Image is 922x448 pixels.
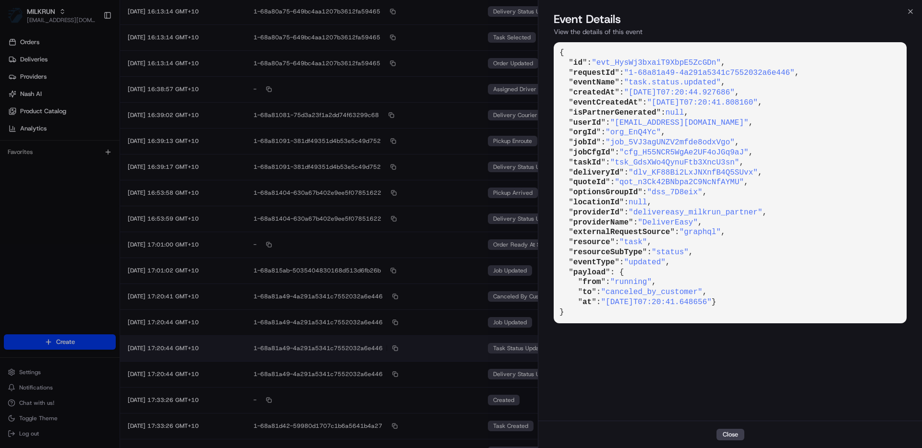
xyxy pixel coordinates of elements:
img: Imogen Jones [10,165,25,181]
span: Pylon [96,238,116,245]
h2: Event Details [554,12,907,27]
span: null [666,108,684,117]
div: 📗 [10,215,17,223]
span: "cfg_H55NCR5WgAe2UF4oJGq9aJ" [619,148,749,157]
img: 4281594248423_2fcf9dad9f2a874258b8_72.png [20,92,37,109]
span: "running" [610,278,652,286]
span: "[EMAIL_ADDRESS][DOMAIN_NAME]" [610,118,749,127]
span: "updated" [624,258,665,267]
span: to [582,288,592,296]
a: Powered byPylon [68,237,116,245]
span: "[DATE]T07:20:44.927686" [624,88,734,97]
span: providerName [573,218,629,227]
span: payload [573,268,606,277]
span: isPartnerGenerated [573,108,656,117]
a: 💻API Documentation [77,211,158,228]
span: locationId [573,198,619,207]
span: 4:30 PM [85,175,108,182]
a: 📗Knowledge Base [6,211,77,228]
span: "graphql" [679,228,721,236]
span: requestId [573,69,615,77]
span: "task" [619,238,647,247]
span: "delivereasy_milkrun_partner" [629,208,762,217]
span: from [582,278,601,286]
input: Clear [25,62,158,72]
div: 💻 [81,215,89,223]
span: resource [573,238,610,247]
span: quoteId [573,178,606,187]
span: eventCreatedAt [573,98,638,107]
span: deliveryId [573,168,619,177]
span: "[DATE]T07:20:41.808160" [647,98,757,107]
span: "task.status.updated" [624,78,721,87]
span: createdAt [573,88,615,97]
span: "status" [652,248,689,257]
span: orgId [573,128,596,137]
div: Past conversations [10,125,64,132]
span: • [80,175,83,182]
span: "dlv_KF88Bi2LxJNXnfB4Q5SUvx" [629,168,758,177]
span: [PERSON_NAME] [30,175,78,182]
span: userId [573,118,601,127]
span: "evt_HysWj3bxaiT9XbpE5ZcGDn" [592,59,721,67]
span: at [582,298,592,307]
span: null [629,198,647,207]
img: Nash [10,10,29,29]
span: eventType [573,258,615,267]
span: [PERSON_NAME] [30,149,78,156]
span: "tsk_GdsXWo4QynuFtb3XncU3sn" [610,158,740,167]
span: "[DATE]T07:20:41.648656" [601,298,711,307]
span: "1-68a81a49-4a291a5341c7552032a6e446" [624,69,794,77]
div: Start new chat [43,92,158,101]
p: View the details of this event [554,27,907,36]
span: resourceSubType [573,248,643,257]
span: jobCfgId [573,148,610,157]
img: 1736555255976-a54dd68f-1ca7-489b-9aae-adbdc363a1c4 [19,149,27,157]
span: 5:05 PM [85,149,108,156]
button: Close [716,429,744,440]
p: Welcome 👋 [10,38,175,54]
span: "org_EnQ4Yc" [606,128,661,137]
span: id [573,59,582,67]
img: 1736555255976-a54dd68f-1ca7-489b-9aae-adbdc363a1c4 [10,92,27,109]
span: taskId [573,158,601,167]
span: "dss_7D8eix" [647,188,702,197]
span: "DeliverEasy" [638,218,698,227]
button: Start new chat [163,94,175,106]
span: jobId [573,138,596,147]
span: "canceled_by_customer" [601,288,702,296]
span: "job_5VJ3agUNZV2mfde8odxVgo" [606,138,735,147]
span: optionsGroupId [573,188,638,197]
span: • [80,149,83,156]
span: Knowledge Base [19,214,73,224]
pre: { " ": , " ": , " ": , " ": , " ": , " ": , " ": , " ": , " ": , " ": , " ": , " ": , " ": , " ":... [554,42,907,323]
span: externalRequestSource [573,228,670,236]
button: See all [149,123,175,134]
span: eventName [573,78,615,87]
span: "qot_n3Ck42BNbpa2C9NcNfAYMU" [615,178,744,187]
span: API Documentation [91,214,154,224]
img: Masood Aslam [10,140,25,155]
span: providerId [573,208,619,217]
div: We're available if you need us! [43,101,132,109]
